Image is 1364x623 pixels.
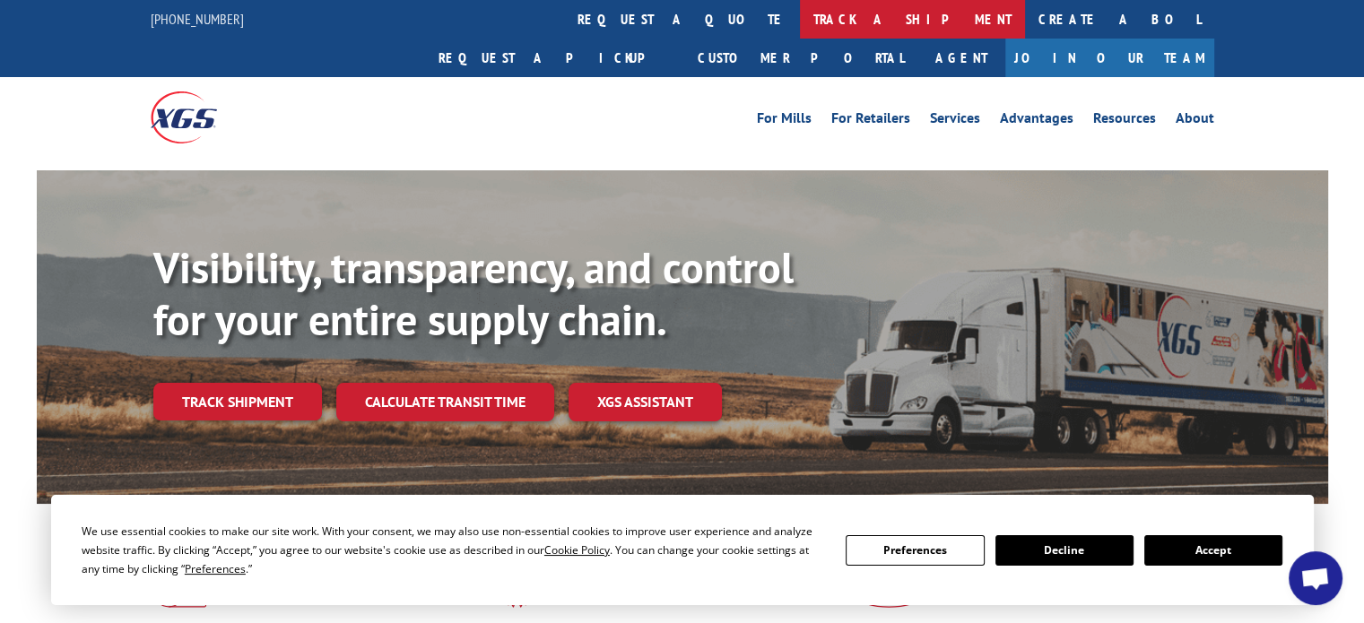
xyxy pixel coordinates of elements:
span: Preferences [185,561,246,576]
a: For Retailers [831,111,910,131]
a: For Mills [757,111,812,131]
a: [PHONE_NUMBER] [151,10,244,28]
a: Request a pickup [425,39,684,77]
a: Services [930,111,980,131]
a: XGS ASSISTANT [569,383,722,421]
div: Cookie Consent Prompt [51,495,1314,605]
b: Visibility, transparency, and control for your entire supply chain. [153,239,794,347]
a: Resources [1093,111,1156,131]
a: Calculate transit time [336,383,554,421]
a: Agent [917,39,1005,77]
a: Advantages [1000,111,1073,131]
a: Join Our Team [1005,39,1214,77]
button: Accept [1144,535,1282,566]
a: Customer Portal [684,39,917,77]
a: About [1176,111,1214,131]
div: We use essential cookies to make our site work. With your consent, we may also use non-essential ... [82,522,824,578]
button: Decline [995,535,1134,566]
div: Open chat [1289,551,1342,605]
button: Preferences [846,535,984,566]
a: Track shipment [153,383,322,420]
span: Cookie Policy [544,542,610,558]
